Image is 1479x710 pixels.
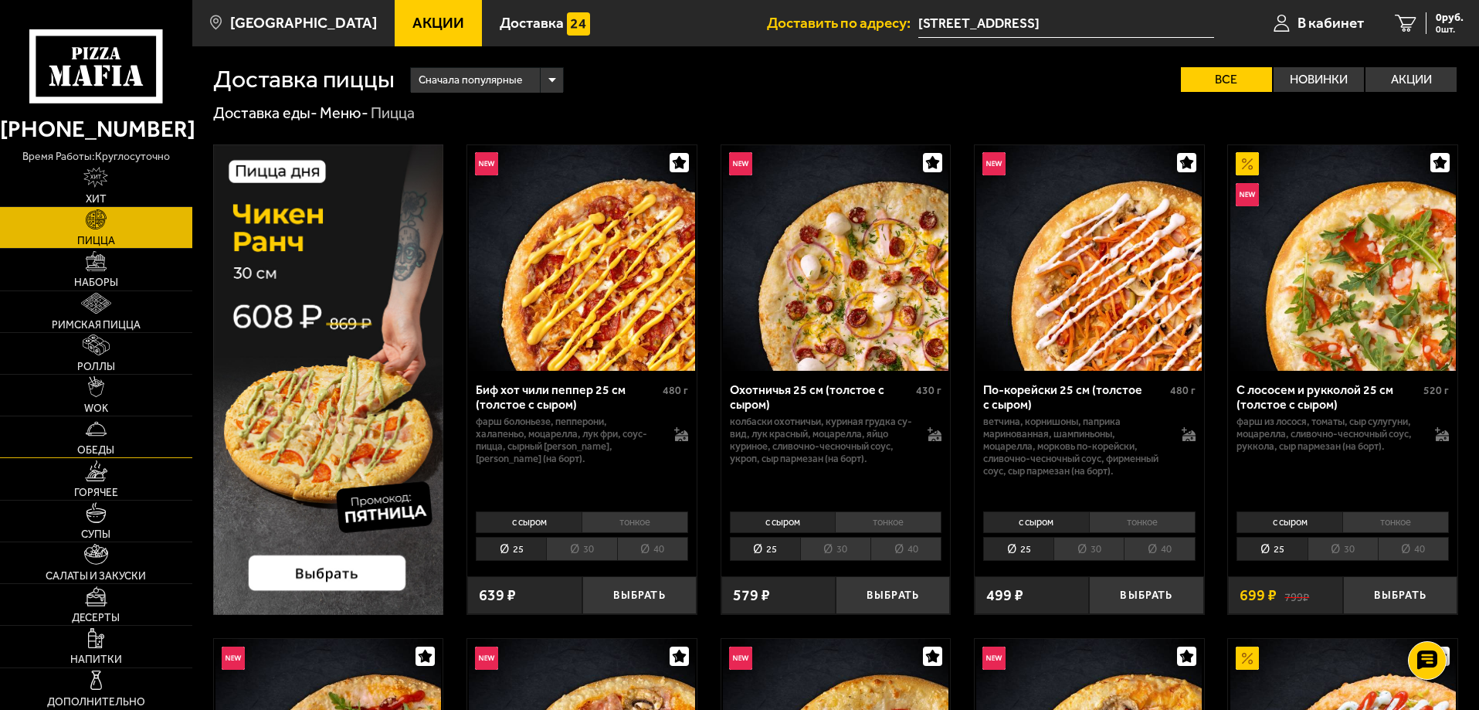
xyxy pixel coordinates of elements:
span: Роллы [77,362,115,372]
h1: Доставка пиццы [213,67,395,92]
img: Охотничья 25 см (толстое с сыром) [723,145,948,371]
img: Новинка [982,152,1006,175]
span: 699 ₽ [1240,588,1277,603]
span: 579 ₽ [733,588,770,603]
img: Новинка [729,152,752,175]
li: 25 [1236,537,1307,561]
li: тонкое [582,511,688,533]
a: НовинкаБиф хот чили пеппер 25 см (толстое с сыром) [467,145,697,371]
span: Супы [81,529,110,540]
span: 430 г [916,384,941,397]
li: с сыром [476,511,582,533]
span: 0 руб. [1436,12,1464,23]
span: Римская пицца [52,320,141,331]
span: В кабинет [1298,15,1364,30]
label: Все [1181,67,1272,92]
input: Ваш адрес доставки [918,9,1214,38]
li: 30 [546,537,616,561]
span: Горячее [74,487,118,498]
img: Новинка [222,647,245,670]
button: Выбрать [582,576,697,614]
button: Выбрать [1343,576,1457,614]
img: Новинка [729,647,752,670]
span: Сначала популярные [419,66,522,95]
li: 30 [1308,537,1378,561]
li: 25 [983,537,1053,561]
span: Доставка [500,15,564,30]
label: Новинки [1274,67,1365,92]
li: тонкое [1342,511,1449,533]
span: Доставить по адресу: [767,15,918,30]
li: 25 [730,537,800,561]
span: 639 ₽ [479,588,516,603]
a: НовинкаПо-корейски 25 см (толстое с сыром) [975,145,1204,371]
li: 25 [476,537,546,561]
img: Новинка [982,647,1006,670]
span: Салаты и закуски [46,571,146,582]
li: 40 [870,537,941,561]
li: 30 [800,537,870,561]
span: Акции [412,15,464,30]
a: АкционныйНовинкаС лососем и рукколой 25 см (толстое с сыром) [1228,145,1457,371]
span: [GEOGRAPHIC_DATA] [230,15,377,30]
span: Наборы [74,277,118,288]
div: Биф хот чили пеппер 25 см (толстое с сыром) [476,382,659,412]
span: Пицца [77,236,115,246]
div: Охотничья 25 см (толстое с сыром) [730,382,913,412]
s: 799 ₽ [1284,588,1309,603]
li: 40 [1124,537,1195,561]
span: 499 ₽ [986,588,1023,603]
img: Акционный [1236,152,1259,175]
li: с сыром [983,511,1089,533]
a: НовинкаОхотничья 25 см (толстое с сыром) [721,145,951,371]
span: 480 г [663,384,688,397]
span: Хит [86,194,107,205]
li: тонкое [835,511,941,533]
div: Пицца [371,104,415,124]
li: тонкое [1089,511,1196,533]
label: Акции [1365,67,1457,92]
span: Дополнительно [47,697,145,708]
li: 40 [1378,537,1449,561]
li: 30 [1053,537,1124,561]
li: с сыром [1236,511,1342,533]
button: Выбрать [836,576,950,614]
p: фарш из лосося, томаты, сыр сулугуни, моцарелла, сливочно-чесночный соус, руккола, сыр пармезан (... [1236,416,1420,453]
img: С лососем и рукколой 25 см (толстое с сыром) [1230,145,1456,371]
img: Новинка [1236,183,1259,206]
span: Напитки [70,654,122,665]
img: Новинка [475,647,498,670]
span: Автовская улица, 31Ц [918,9,1214,38]
span: Десерты [72,613,120,623]
span: Обеды [77,445,114,456]
a: Меню- [320,104,368,122]
img: По-корейски 25 см (толстое с сыром) [976,145,1202,371]
p: ветчина, корнишоны, паприка маринованная, шампиньоны, моцарелла, морковь по-корейски, сливочно-че... [983,416,1166,477]
button: Выбрать [1089,576,1203,614]
img: 15daf4d41897b9f0e9f617042186c801.svg [567,12,590,36]
a: Доставка еды- [213,104,317,122]
img: Новинка [475,152,498,175]
div: С лососем и рукколой 25 см (толстое с сыром) [1236,382,1420,412]
p: колбаски охотничьи, куриная грудка су-вид, лук красный, моцарелла, яйцо куриное, сливочно-чесночн... [730,416,913,465]
li: с сыром [730,511,836,533]
p: фарш болоньезе, пепперони, халапеньо, моцарелла, лук фри, соус-пицца, сырный [PERSON_NAME], [PERS... [476,416,659,465]
li: 40 [617,537,688,561]
img: Акционный [1236,647,1259,670]
span: 520 г [1423,384,1449,397]
img: Биф хот чили пеппер 25 см (толстое с сыром) [469,145,694,371]
div: По-корейски 25 см (толстое с сыром) [983,382,1166,412]
span: 0 шт. [1436,25,1464,34]
span: 480 г [1170,384,1196,397]
span: WOK [84,403,108,414]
